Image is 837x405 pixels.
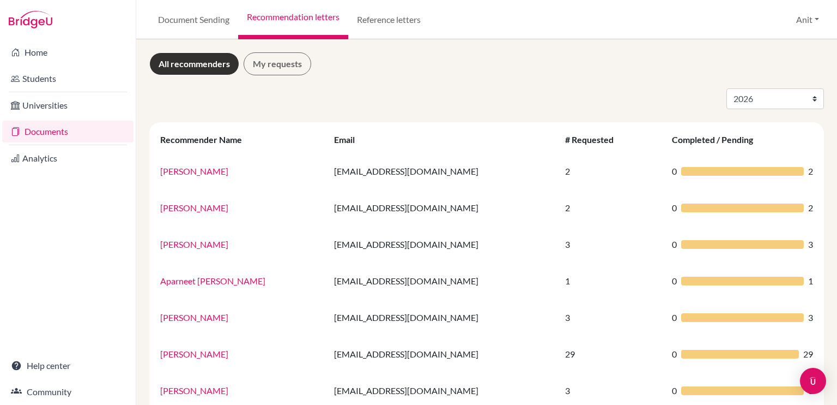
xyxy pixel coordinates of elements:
span: 2 [808,201,813,215]
img: Bridge-U [9,11,52,28]
span: 2 [808,165,813,178]
td: [EMAIL_ADDRESS][DOMAIN_NAME] [327,153,559,189]
a: Home [2,41,134,63]
div: Completed / Pending [672,134,764,145]
span: 0 [672,165,677,178]
a: [PERSON_NAME] [160,239,228,249]
a: Help center [2,355,134,377]
div: Open Intercom Messenger [800,368,826,394]
a: Universities [2,94,134,116]
span: 0 [672,348,677,361]
span: 3 [808,238,813,251]
a: [PERSON_NAME] [160,312,228,323]
span: 0 [672,201,677,215]
div: # Requested [565,134,624,145]
button: Anit [791,9,824,30]
span: 29 [803,348,813,361]
div: Email [334,134,366,145]
a: All recommenders [149,52,239,75]
a: [PERSON_NAME] [160,349,228,359]
td: 2 [559,153,665,189]
td: 3 [559,226,665,263]
td: [EMAIL_ADDRESS][DOMAIN_NAME] [327,336,559,372]
span: 0 [672,275,677,288]
a: Documents [2,121,134,142]
span: 0 [672,311,677,324]
a: Community [2,381,134,403]
span: 0 [672,238,677,251]
td: 1 [559,263,665,299]
td: [EMAIL_ADDRESS][DOMAIN_NAME] [327,263,559,299]
td: [EMAIL_ADDRESS][DOMAIN_NAME] [327,226,559,263]
td: 2 [559,189,665,226]
a: [PERSON_NAME] [160,166,228,176]
td: 3 [559,299,665,336]
span: 1 [808,275,813,288]
a: Analytics [2,147,134,169]
a: Aparneet [PERSON_NAME] [160,276,265,286]
span: 0 [672,384,677,397]
a: [PERSON_NAME] [160,202,228,213]
div: Recommender Name [160,134,253,145]
span: 3 [808,311,813,324]
td: [EMAIL_ADDRESS][DOMAIN_NAME] [327,299,559,336]
a: My requests [244,52,311,75]
td: 29 [559,336,665,372]
a: Students [2,68,134,90]
a: [PERSON_NAME] [160,385,228,396]
td: [EMAIL_ADDRESS][DOMAIN_NAME] [327,189,559,226]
